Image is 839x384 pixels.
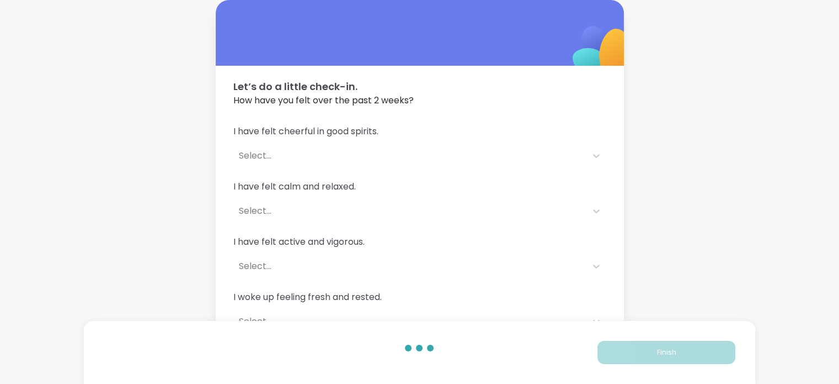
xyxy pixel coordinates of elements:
span: How have you felt over the past 2 weeks? [233,94,606,107]
span: Let’s do a little check-in. [233,79,606,94]
span: Finish [656,348,676,357]
span: I have felt calm and relaxed. [233,180,606,193]
span: I woke up feeling fresh and rested. [233,291,606,304]
div: Select... [239,260,581,273]
div: Select... [239,204,581,218]
button: Finish [597,341,735,364]
span: I have felt active and vigorous. [233,235,606,249]
div: Select... [239,315,581,328]
span: I have felt cheerful in good spirits. [233,125,606,138]
div: Select... [239,149,581,162]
